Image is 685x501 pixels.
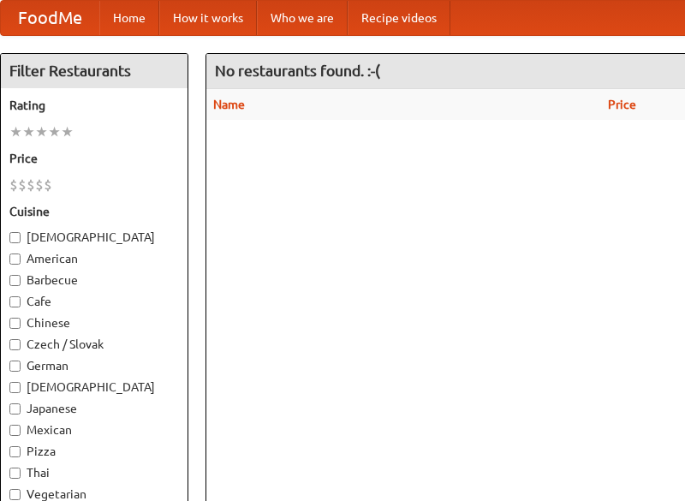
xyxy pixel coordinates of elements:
input: Vegetarian [9,489,21,500]
li: $ [9,176,18,194]
li: ★ [35,122,48,141]
input: [DEMOGRAPHIC_DATA] [9,382,21,393]
a: Recipe videos [348,1,450,35]
input: German [9,361,21,372]
label: [DEMOGRAPHIC_DATA] [9,379,179,396]
li: $ [35,176,44,194]
a: Who we are [257,1,348,35]
label: Japanese [9,400,179,417]
input: Czech / Slovak [9,339,21,350]
input: Mexican [9,425,21,436]
label: Thai [9,464,179,481]
input: Barbecue [9,275,21,286]
h4: Filter Restaurants [1,54,188,88]
a: FoodMe [1,1,99,35]
li: $ [44,176,52,194]
li: ★ [22,122,35,141]
a: Home [99,1,159,35]
li: ★ [9,122,22,141]
a: How it works [159,1,257,35]
h5: Price [9,150,179,167]
label: [DEMOGRAPHIC_DATA] [9,229,179,246]
input: Japanese [9,403,21,415]
a: Name [213,98,245,111]
li: $ [27,176,35,194]
input: Cafe [9,296,21,307]
input: [DEMOGRAPHIC_DATA] [9,232,21,243]
label: Chinese [9,314,179,331]
input: American [9,253,21,265]
h5: Cuisine [9,203,179,220]
label: Barbecue [9,271,179,289]
input: Pizza [9,446,21,457]
li: ★ [61,122,74,141]
label: German [9,357,179,374]
label: Czech / Slovak [9,336,179,353]
li: ★ [48,122,61,141]
input: Thai [9,468,21,479]
label: Mexican [9,421,179,438]
label: American [9,250,179,267]
h5: Rating [9,97,179,114]
a: Price [608,98,636,111]
label: Pizza [9,443,179,460]
li: $ [18,176,27,194]
input: Chinese [9,318,21,329]
label: Cafe [9,293,179,310]
ng-pluralize: No restaurants found. :-( [215,63,380,79]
